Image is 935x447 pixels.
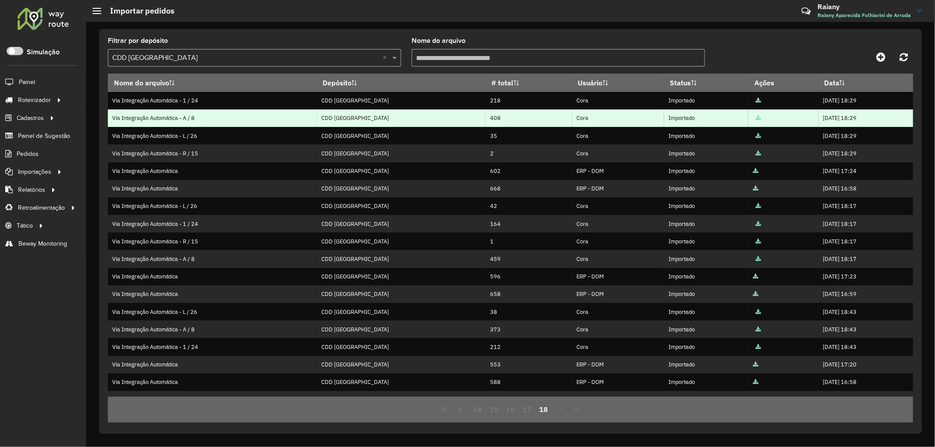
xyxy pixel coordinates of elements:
[664,109,748,127] td: Importado
[317,250,486,267] td: CDD [GEOGRAPHIC_DATA]
[818,180,913,197] td: [DATE] 16:58
[818,285,913,303] td: [DATE] 16:59
[108,109,317,127] td: Via Integração Automática - A / 8
[317,268,486,285] td: CDD [GEOGRAPHIC_DATA]
[664,303,748,320] td: Importado
[108,303,317,320] td: Via Integração Automática - L / 26
[486,162,572,180] td: 602
[486,197,572,215] td: 42
[108,320,317,338] td: Via Integração Automática - A / 8
[108,373,317,391] td: Via Integração Automática
[502,401,519,418] button: 16
[572,162,664,180] td: ERP - DOM
[486,215,572,232] td: 164
[572,268,664,285] td: ERP - DOM
[108,250,317,267] td: Via Integração Automática - A / 8
[818,215,913,232] td: [DATE] 18:17
[818,373,913,391] td: [DATE] 16:58
[486,74,572,92] th: # total
[818,109,913,127] td: [DATE] 18:29
[317,162,486,180] td: CDD [GEOGRAPHIC_DATA]
[27,47,60,57] label: Simulação
[383,53,390,63] span: Clear all
[572,180,664,197] td: ERP - DOM
[486,232,572,250] td: 1
[818,250,913,267] td: [DATE] 18:17
[486,268,572,285] td: 596
[664,232,748,250] td: Importado
[664,320,748,338] td: Importado
[664,180,748,197] td: Importado
[664,356,748,373] td: Importado
[664,285,748,303] td: Importado
[19,77,35,87] span: Painel
[756,343,761,351] a: Arquivo completo
[317,303,486,320] td: CDD [GEOGRAPHIC_DATA]
[486,127,572,144] td: 35
[664,373,748,391] td: Importado
[818,320,913,338] td: [DATE] 18:43
[664,338,748,355] td: Importado
[486,320,572,338] td: 373
[108,356,317,373] td: Via Integração Automática
[317,215,486,232] td: CDD [GEOGRAPHIC_DATA]
[818,92,913,109] td: [DATE] 18:29
[664,127,748,144] td: Importado
[486,250,572,267] td: 459
[108,180,317,197] td: Via Integração Automática
[486,144,572,162] td: 2
[108,338,317,355] td: Via Integração Automática - 1 / 24
[756,238,761,245] a: Arquivo completo
[756,202,761,210] a: Arquivo completo
[756,308,761,316] a: Arquivo completo
[818,232,913,250] td: [DATE] 18:17
[818,11,911,19] span: Raiany Aparecida Folhiarini de Arruda
[317,74,486,92] th: Depósito
[17,149,39,158] span: Pedidos
[317,285,486,303] td: CDD [GEOGRAPHIC_DATA]
[572,338,664,355] td: Cora
[17,113,44,123] span: Cadastros
[818,3,911,11] h3: Raiany
[108,215,317,232] td: Via Integração Automática - 1 / 24
[108,162,317,180] td: Via Integração Automática
[317,320,486,338] td: CDD [GEOGRAPHIC_DATA]
[818,127,913,144] td: [DATE] 18:29
[18,185,45,194] span: Relatórios
[572,285,664,303] td: ERP - DOM
[756,326,761,333] a: Arquivo completo
[572,373,664,391] td: ERP - DOM
[101,6,174,16] h2: Importar pedidos
[664,197,748,215] td: Importado
[748,74,818,92] th: Ações
[317,373,486,391] td: CDD [GEOGRAPHIC_DATA]
[818,338,913,355] td: [DATE] 18:43
[108,35,168,46] label: Filtrar por depósito
[17,221,33,230] span: Tático
[486,109,572,127] td: 408
[108,232,317,250] td: Via Integração Automática - R / 15
[317,92,486,109] td: CDD [GEOGRAPHIC_DATA]
[756,97,761,104] a: Arquivo completo
[317,232,486,250] td: CDD [GEOGRAPHIC_DATA]
[753,167,758,175] a: Arquivo completo
[18,131,70,141] span: Painel de Sugestão
[572,303,664,320] td: Cora
[486,303,572,320] td: 38
[796,2,815,21] a: Contato Rápido
[818,197,913,215] td: [DATE] 18:17
[572,250,664,267] td: Cora
[572,127,664,144] td: Cora
[572,74,664,92] th: Usuário
[664,268,748,285] td: Importado
[572,92,664,109] td: Cora
[664,162,748,180] td: Importado
[486,285,572,303] td: 658
[108,74,317,92] th: Nome do arquivo
[535,401,552,418] button: 18
[18,203,65,212] span: Retroalimentação
[664,74,748,92] th: Status
[436,401,453,418] button: First Page
[317,109,486,127] td: CDD [GEOGRAPHIC_DATA]
[756,132,761,140] a: Arquivo completo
